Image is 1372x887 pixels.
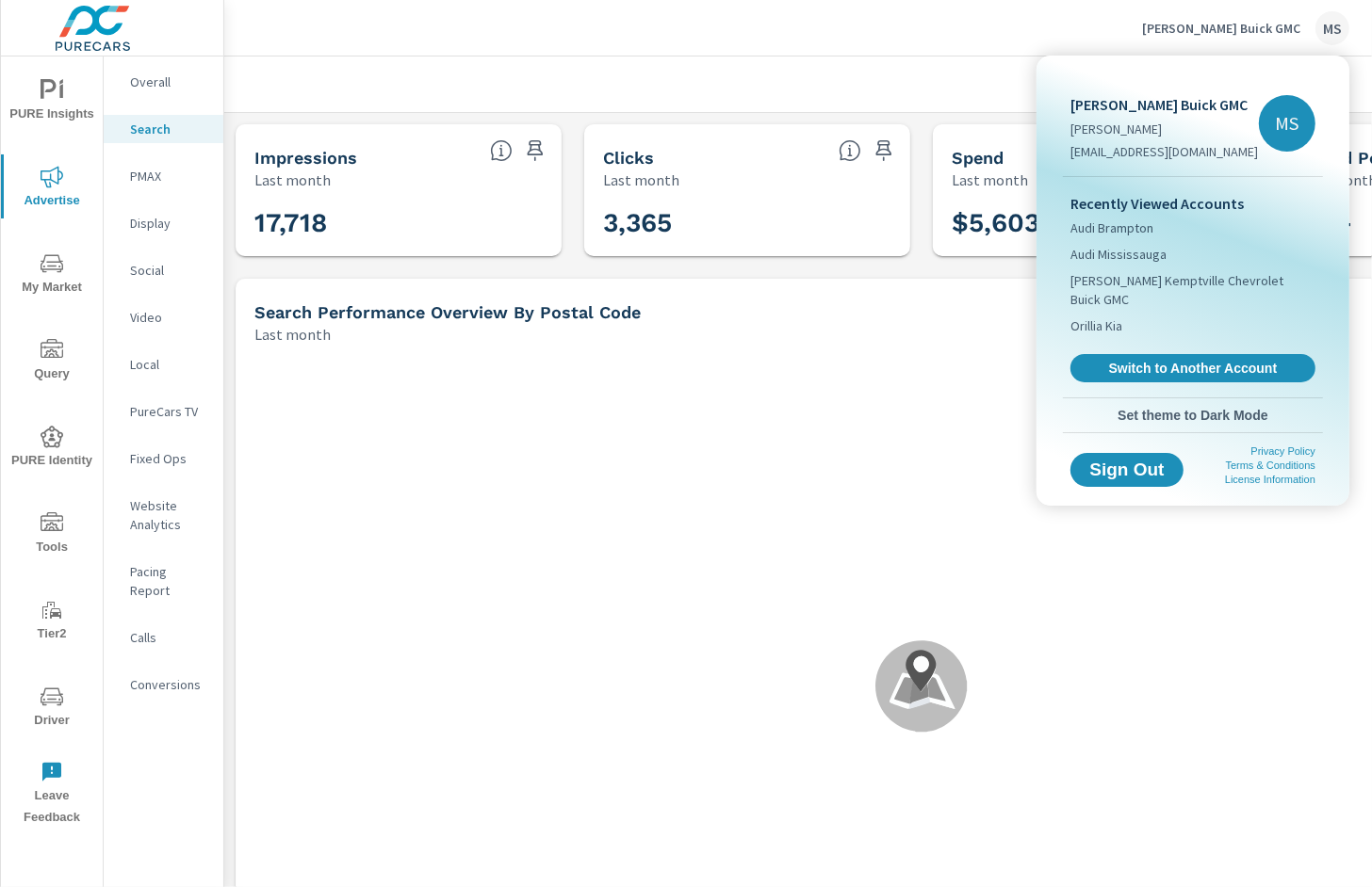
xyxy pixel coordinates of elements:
span: Switch to Another Account [1081,360,1305,377]
button: Sign Out [1070,453,1184,487]
a: Terms & Conditions [1226,460,1315,471]
span: Sign Out [1086,461,1168,478]
div: MS [1259,95,1315,152]
p: [EMAIL_ADDRESS][DOMAIN_NAME] [1070,142,1258,161]
span: Audi Mississauga [1070,245,1167,264]
p: [PERSON_NAME] Buick GMC [1070,93,1258,116]
p: [PERSON_NAME] [1070,120,1258,138]
p: Recently Viewed Accounts [1070,192,1315,215]
span: Audi Brampton [1070,218,1153,237]
button: Set theme to Dark Mode [1063,398,1323,432]
span: [PERSON_NAME] Kemptville Chevrolet Buick GMC [1070,271,1315,309]
a: License Information [1225,474,1315,485]
span: Orillia Kia [1070,316,1122,335]
span: Set theme to Dark Mode [1070,407,1315,424]
a: Privacy Policy [1251,445,1315,457]
a: Switch to Another Account [1070,354,1315,382]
